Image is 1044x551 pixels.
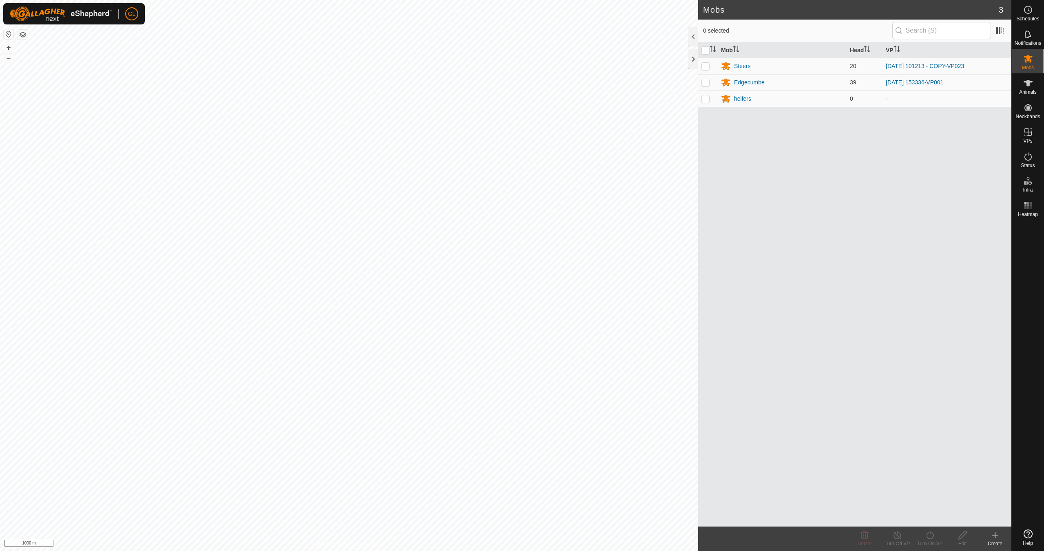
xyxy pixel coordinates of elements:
button: – [4,53,13,63]
th: Head [847,42,883,58]
th: VP [883,42,1011,58]
span: VPs [1023,139,1032,143]
input: Search (S) [892,22,991,39]
span: 0 selected [703,26,892,35]
div: Edgecumbe [734,78,765,87]
a: Help [1012,526,1044,549]
div: Edit [946,540,979,547]
h2: Mobs [703,5,999,15]
th: Mob [718,42,847,58]
div: Turn Off VP [881,540,913,547]
span: Schedules [1016,16,1039,21]
span: Infra [1023,187,1033,192]
span: Status [1021,163,1035,168]
span: 20 [850,63,856,69]
span: 3 [999,4,1003,16]
td: - [883,90,1011,107]
a: Contact Us [357,540,381,548]
span: 0 [850,95,853,102]
span: Animals [1019,90,1037,95]
span: Notifications [1015,41,1041,46]
button: Reset Map [4,29,13,39]
span: Mobs [1022,65,1034,70]
a: [DATE] 153336-VP001 [886,79,943,86]
button: + [4,43,13,53]
a: Privacy Policy [317,540,347,548]
span: Help [1023,541,1033,546]
div: Turn On VP [913,540,946,547]
span: Heatmap [1018,212,1038,217]
div: Steers [734,62,750,71]
div: heifers [734,95,751,103]
span: Delete [858,541,872,547]
button: Map Layers [18,30,28,40]
div: Create [979,540,1011,547]
span: Neckbands [1015,114,1040,119]
span: 39 [850,79,856,86]
p-sorticon: Activate to sort [733,47,739,53]
span: GL [128,10,136,18]
p-sorticon: Activate to sort [710,47,716,53]
p-sorticon: Activate to sort [864,47,870,53]
a: [DATE] 101213 - COPY-VP023 [886,63,964,69]
img: Gallagher Logo [10,7,112,21]
p-sorticon: Activate to sort [894,47,900,53]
